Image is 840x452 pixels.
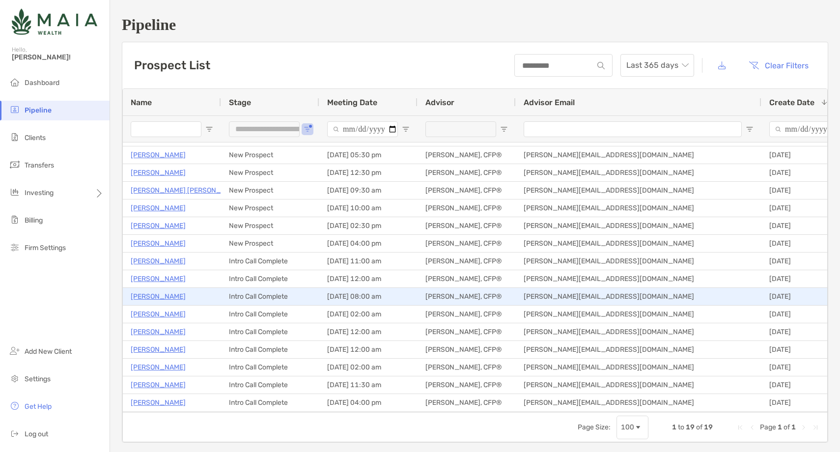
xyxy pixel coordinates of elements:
a: [PERSON_NAME] [131,361,186,373]
span: of [784,423,790,431]
p: [PERSON_NAME] [131,220,186,232]
div: New Prospect [221,182,319,199]
div: Intro Call Complete [221,288,319,305]
div: [PERSON_NAME][EMAIL_ADDRESS][DOMAIN_NAME] [516,376,761,394]
div: [PERSON_NAME], CFP® [418,199,516,217]
img: input icon [597,62,605,69]
div: Last Page [812,424,819,431]
div: Previous Page [748,424,756,431]
div: Page Size: [578,423,611,431]
img: logout icon [9,427,21,439]
img: add_new_client icon [9,345,21,357]
span: 1 [791,423,796,431]
div: Intro Call Complete [221,270,319,287]
div: Intro Call Complete [221,306,319,323]
img: settings icon [9,372,21,384]
div: [PERSON_NAME], CFP® [418,323,516,340]
div: New Prospect [221,146,319,164]
div: [DATE] 04:00 pm [319,394,418,411]
p: [PERSON_NAME] [131,202,186,214]
button: Clear Filters [741,55,816,76]
a: [PERSON_NAME] [131,343,186,356]
img: dashboard icon [9,76,21,88]
span: Billing [25,216,43,225]
h1: Pipeline [122,16,828,34]
span: 19 [686,423,695,431]
div: [PERSON_NAME], CFP® [418,412,516,429]
img: pipeline icon [9,104,21,115]
button: Open Filter Menu [304,125,311,133]
span: Name [131,98,152,107]
span: to [678,423,684,431]
span: Pipeline [25,106,52,114]
div: [PERSON_NAME][EMAIL_ADDRESS][DOMAIN_NAME] [516,359,761,376]
div: [DATE] 12:30 pm [319,164,418,181]
button: Open Filter Menu [746,125,754,133]
p: [PERSON_NAME] [131,167,186,179]
button: Open Filter Menu [205,125,213,133]
span: Advisor [425,98,454,107]
img: investing icon [9,186,21,198]
div: New Prospect [221,199,319,217]
div: [PERSON_NAME], CFP® [418,341,516,358]
div: [PERSON_NAME][EMAIL_ADDRESS][DOMAIN_NAME] [516,323,761,340]
div: First Page [736,424,744,431]
span: Firm Settings [25,244,66,252]
a: [PERSON_NAME] [131,273,186,285]
div: New Prospect [221,164,319,181]
div: [PERSON_NAME][EMAIL_ADDRESS][DOMAIN_NAME] [516,235,761,252]
div: [PERSON_NAME][EMAIL_ADDRESS][DOMAIN_NAME] [516,182,761,199]
div: [PERSON_NAME], CFP® [418,288,516,305]
a: [PERSON_NAME] [131,396,186,409]
img: billing icon [9,214,21,226]
div: [PERSON_NAME][EMAIL_ADDRESS][DOMAIN_NAME] [516,217,761,234]
div: [PERSON_NAME][EMAIL_ADDRESS][DOMAIN_NAME] [516,199,761,217]
div: [DATE] 12:00 am [319,270,418,287]
img: clients icon [9,131,21,143]
div: [PERSON_NAME], CFP® [418,164,516,181]
div: New Prospect [221,217,319,234]
div: [PERSON_NAME][EMAIL_ADDRESS][DOMAIN_NAME] [516,306,761,323]
a: [PERSON_NAME] [PERSON_NAME] [131,184,242,197]
div: [PERSON_NAME], CFP® [418,253,516,270]
a: [PERSON_NAME] [131,255,186,267]
div: [PERSON_NAME][EMAIL_ADDRESS][DOMAIN_NAME] [516,270,761,287]
div: [DATE] 02:00 am [319,359,418,376]
input: Create Date Filter Input [769,121,840,137]
span: Add New Client [25,347,72,356]
a: [PERSON_NAME] [131,237,186,250]
div: [PERSON_NAME], CFP® [418,394,516,411]
div: [DATE] 04:00 pm [319,235,418,252]
a: [PERSON_NAME] [131,290,186,303]
div: [DATE] 08:00 am [319,288,418,305]
button: Open Filter Menu [500,125,508,133]
div: [PERSON_NAME], CFP® [418,217,516,234]
span: Advisor Email [524,98,575,107]
span: Clients [25,134,46,142]
span: Dashboard [25,79,59,87]
a: [PERSON_NAME] [131,149,186,161]
span: of [696,423,702,431]
span: 19 [704,423,713,431]
div: [DATE] 11:00 am [319,253,418,270]
div: [PERSON_NAME], CFP® [418,270,516,287]
div: 100 [621,423,634,431]
img: firm-settings icon [9,241,21,253]
div: [PERSON_NAME][EMAIL_ADDRESS][DOMAIN_NAME] [516,146,761,164]
img: transfers icon [9,159,21,170]
span: Page [760,423,776,431]
div: Intro Call Complete [221,253,319,270]
p: [PERSON_NAME] [131,379,186,391]
div: Intro Call Complete [221,323,319,340]
div: [PERSON_NAME][EMAIL_ADDRESS][DOMAIN_NAME] [516,412,761,429]
div: Next Page [800,424,808,431]
div: Intro Call Complete [221,359,319,376]
div: [DATE] 02:30 pm [319,217,418,234]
